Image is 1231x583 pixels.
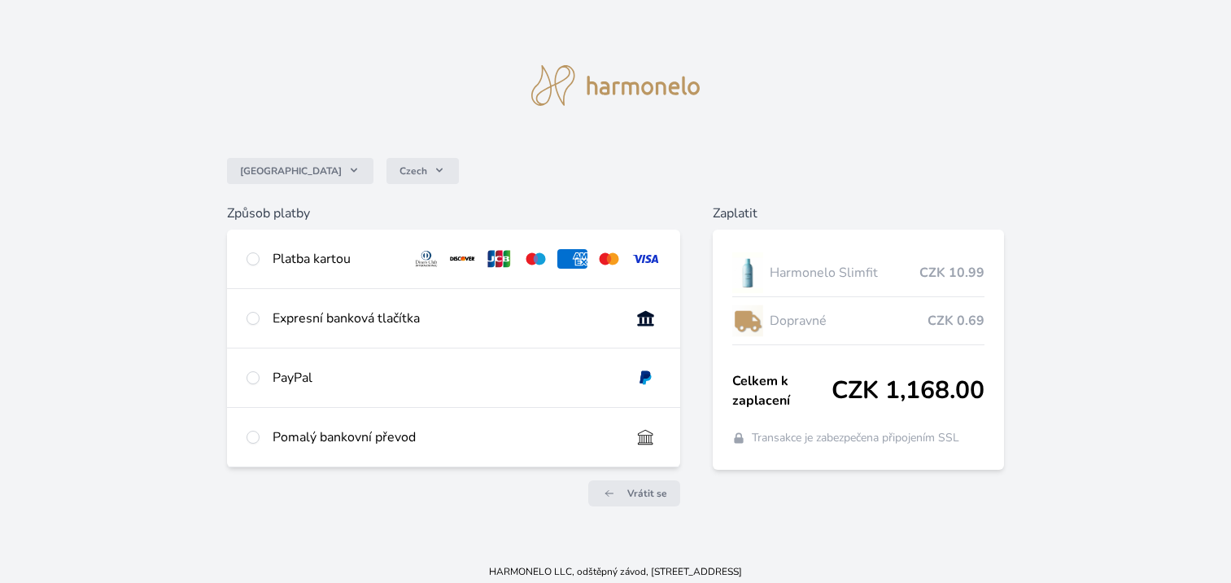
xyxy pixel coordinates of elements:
span: CZK 0.69 [928,311,984,331]
img: paypal.svg [631,368,661,388]
img: diners.svg [412,249,442,269]
span: Harmonelo Slimfit [770,263,919,283]
div: PayPal [273,368,618,388]
img: onlineBanking_CZ.svg [631,309,661,328]
img: SLIMFIT_se_stinem_x-lo.jpg [732,252,763,293]
span: Celkem k zaplacení [732,371,832,410]
h6: Zaplatit [713,204,1004,223]
img: jcb.svg [484,249,514,269]
button: [GEOGRAPHIC_DATA] [227,158,373,184]
div: Platba kartou [273,249,399,269]
img: visa.svg [631,249,661,269]
img: bankTransfer_IBAN.svg [631,427,661,447]
h6: Způsob platby [227,204,680,223]
span: Czech [399,164,427,178]
span: Dopravné [770,311,928,331]
img: delivery-lo.png [732,300,763,341]
span: CZK 1,168.00 [832,376,984,405]
span: Transakce je zabezpečena připojením SSL [752,430,959,446]
img: maestro.svg [521,249,551,269]
a: Vrátit se [588,480,680,506]
img: mc.svg [594,249,624,269]
div: Expresní banková tlačítka [273,309,618,328]
img: logo.svg [531,65,701,106]
button: Czech [386,158,459,184]
span: [GEOGRAPHIC_DATA] [240,164,342,178]
img: amex.svg [557,249,587,269]
div: Pomalý bankovní převod [273,427,618,447]
img: discover.svg [447,249,478,269]
span: CZK 10.99 [919,263,984,283]
span: Vrátit se [627,487,667,500]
